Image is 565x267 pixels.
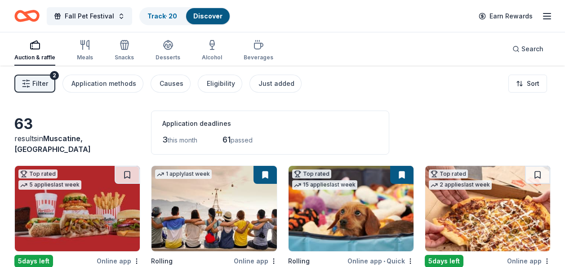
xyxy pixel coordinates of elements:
[139,7,231,25] button: Track· 20Discover
[429,180,492,190] div: 2 applies last week
[62,75,143,93] button: Application methods
[258,78,294,89] div: Just added
[292,180,357,190] div: 15 applies last week
[383,258,385,265] span: •
[32,78,48,89] span: Filter
[222,135,231,144] span: 61
[151,256,173,267] div: Rolling
[14,54,55,61] div: Auction & raffle
[202,54,222,61] div: Alcohol
[147,12,177,20] a: Track· 20
[521,44,543,54] span: Search
[508,75,547,93] button: Sort
[507,255,551,267] div: Online app
[47,7,132,25] button: Fall Pet Festival
[14,5,40,27] a: Home
[425,166,550,251] img: Image for Casey's
[429,169,468,178] div: Top rated
[14,36,55,66] button: Auction & raffle
[473,8,538,24] a: Earn Rewards
[244,54,273,61] div: Beverages
[231,136,253,144] span: passed
[207,78,235,89] div: Eligibility
[18,169,58,178] div: Top rated
[65,11,114,22] span: Fall Pet Festival
[234,255,277,267] div: Online app
[14,133,140,155] div: results
[156,54,180,61] div: Desserts
[15,166,140,251] img: Image for Portillo's
[14,134,91,154] span: in
[14,75,55,93] button: Filter2
[292,169,331,178] div: Top rated
[77,54,93,61] div: Meals
[115,36,134,66] button: Snacks
[527,78,539,89] span: Sort
[151,75,191,93] button: Causes
[289,166,414,251] img: Image for BarkBox
[71,78,136,89] div: Application methods
[288,256,310,267] div: Rolling
[18,180,81,190] div: 5 applies last week
[244,36,273,66] button: Beverages
[202,36,222,66] button: Alcohol
[162,135,168,144] span: 3
[198,75,242,93] button: Eligibility
[77,36,93,66] button: Meals
[162,118,378,129] div: Application deadlines
[14,115,140,133] div: 63
[249,75,302,93] button: Just added
[14,134,91,154] span: Muscatine, [GEOGRAPHIC_DATA]
[151,166,276,251] img: Image for Let's Roam
[50,71,59,80] div: 2
[115,54,134,61] div: Snacks
[347,255,414,267] div: Online app Quick
[156,36,180,66] button: Desserts
[155,169,212,179] div: 1 apply last week
[97,255,140,267] div: Online app
[193,12,222,20] a: Discover
[505,40,551,58] button: Search
[160,78,183,89] div: Causes
[168,136,197,144] span: this month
